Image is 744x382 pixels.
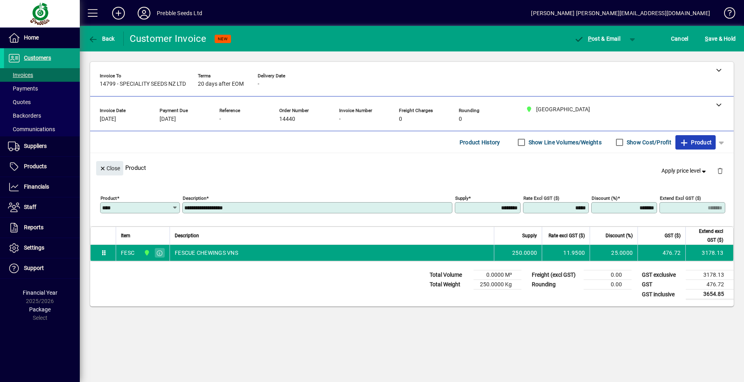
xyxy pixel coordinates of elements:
[592,195,618,201] mat-label: Discount (%)
[4,238,80,258] a: Settings
[279,116,295,122] span: 14440
[638,289,686,299] td: GST inclusive
[4,177,80,197] a: Financials
[100,81,186,87] span: 14799 - SPECIALITY SEEDS NZ LTD
[705,35,708,42] span: S
[121,249,134,257] div: FESC
[8,72,33,78] span: Invoices
[339,116,341,122] span: -
[426,280,474,289] td: Total Weight
[100,116,116,122] span: [DATE]
[531,7,710,20] div: [PERSON_NAME] [PERSON_NAME][EMAIL_ADDRESS][DOMAIN_NAME]
[24,143,47,149] span: Suppliers
[96,161,123,175] button: Close
[4,258,80,278] a: Support
[638,280,686,289] td: GST
[399,116,402,122] span: 0
[671,32,689,45] span: Cancel
[4,109,80,122] a: Backorders
[24,183,49,190] span: Financials
[590,245,637,261] td: 25.0000
[8,126,55,132] span: Communications
[691,227,723,244] span: Extend excl GST ($)
[157,7,202,20] div: Prebble Seeds Ltd
[549,231,585,240] span: Rate excl GST ($)
[90,153,734,182] div: Product
[8,85,38,92] span: Payments
[24,34,39,41] span: Home
[130,32,207,45] div: Customer Invoice
[570,32,624,46] button: Post & Email
[527,138,602,146] label: Show Line Volumes/Weights
[665,231,681,240] span: GST ($)
[660,195,701,201] mat-label: Extend excl GST ($)
[686,270,734,280] td: 3178.13
[588,35,592,42] span: P
[661,167,708,175] span: Apply price level
[218,36,228,41] span: NEW
[705,32,736,45] span: ave & Hold
[606,231,633,240] span: Discount (%)
[175,231,199,240] span: Description
[24,163,47,169] span: Products
[198,81,244,87] span: 20 days after EOM
[24,55,51,61] span: Customers
[4,68,80,82] a: Invoices
[625,138,671,146] label: Show Cost/Profit
[703,32,738,46] button: Save & Hold
[686,280,734,289] td: 476.72
[175,249,238,257] span: FESCUE CHEWINGS VNS
[4,157,80,177] a: Products
[528,280,584,289] td: Rounding
[669,32,691,46] button: Cancel
[219,116,221,122] span: -
[584,270,632,280] td: 0.00
[4,122,80,136] a: Communications
[86,32,117,46] button: Back
[101,195,117,201] mat-label: Product
[131,6,157,20] button: Profile
[460,136,500,149] span: Product History
[658,164,711,178] button: Apply price level
[637,245,685,261] td: 476.72
[4,136,80,156] a: Suppliers
[459,116,462,122] span: 0
[675,135,716,150] button: Product
[29,306,51,313] span: Package
[512,249,537,257] span: 250.0000
[160,116,176,122] span: [DATE]
[4,95,80,109] a: Quotes
[426,270,474,280] td: Total Volume
[522,231,537,240] span: Supply
[23,289,57,296] span: Financial Year
[142,248,151,257] span: CHRISTCHURCH
[474,280,521,289] td: 250.0000 Kg
[94,164,125,171] app-page-header-button: Close
[106,6,131,20] button: Add
[456,135,503,150] button: Product History
[24,265,44,271] span: Support
[638,270,686,280] td: GST exclusive
[474,270,521,280] td: 0.0000 M³
[547,249,585,257] div: 11.9500
[24,244,44,251] span: Settings
[24,204,36,210] span: Staff
[679,136,712,149] span: Product
[80,32,124,46] app-page-header-button: Back
[258,81,259,87] span: -
[710,161,730,180] button: Delete
[4,197,80,217] a: Staff
[99,162,120,175] span: Close
[8,112,41,119] span: Backorders
[710,167,730,174] app-page-header-button: Delete
[4,28,80,48] a: Home
[686,289,734,299] td: 3654.85
[718,2,734,28] a: Knowledge Base
[8,99,31,105] span: Quotes
[121,231,130,240] span: Item
[88,35,115,42] span: Back
[24,224,43,230] span: Reports
[584,280,632,289] td: 0.00
[4,82,80,95] a: Payments
[183,195,206,201] mat-label: Description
